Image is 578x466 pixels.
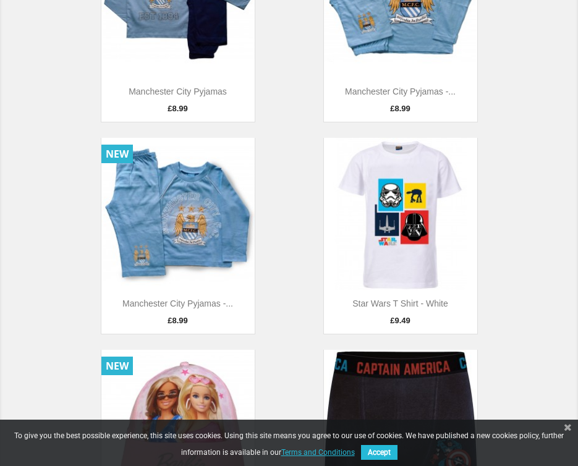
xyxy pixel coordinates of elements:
[168,316,188,325] span: £8.99
[12,431,566,463] div: To give you the best possible experience, this site uses cookies. Using this site means you agree...
[281,444,355,460] a: Terms and Conditions
[352,299,448,308] a: Star Wars T Shirt - White
[390,104,410,113] span: £8.99
[122,299,233,308] a: Manchester City Pyjamas -...
[390,316,410,325] span: £9.49
[101,138,255,291] img: Manchester City Pyjamas -...
[101,357,133,375] li: New
[345,87,456,96] a: Manchester City Pyjamas -...
[101,145,133,163] li: New
[361,445,397,460] button: Accept
[168,104,188,113] span: £8.99
[324,138,477,291] img: Star Wars T Shirt - White
[129,87,227,96] a: Manchester City Pyjamas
